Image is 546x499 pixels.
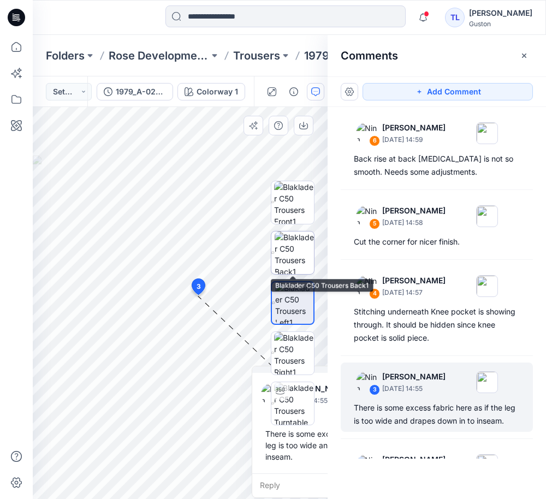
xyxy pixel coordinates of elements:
div: There is some excess fabric here as if the leg is too wide and drapes down in to inseam. [354,401,520,427]
span: 3 [197,282,201,292]
p: [DATE] 14:59 [382,134,446,145]
button: 1979_A-02395_Craftsman Trousers Striker [97,83,173,100]
img: Nina Moller [356,371,378,393]
div: 5 [369,218,380,229]
button: Details [285,83,302,100]
img: Nina Moller [356,205,378,227]
div: Back rise at back [MEDICAL_DATA] is not so smooth. Needs some adjustments. [354,152,520,179]
div: 3 [369,384,380,395]
img: Nina Moller [356,454,378,476]
h2: Comments [341,49,398,62]
img: Nina Moller [356,275,378,297]
img: Blaklader C50 Trousers Left1 [275,282,313,324]
img: Blaklader C50 Trousers Back1 [275,231,314,274]
p: 1979_A-02395_Craftsman Trousers Striker [304,48,405,63]
img: Blaklader C50 Trousers Right1 [274,332,314,375]
img: Blaklader C50 Trousers Turntable [274,382,314,425]
div: TL [445,8,465,27]
div: 4 [369,288,380,299]
a: Rose Development styles [109,48,209,63]
div: 1979_A-02395_Craftsman Trousers Striker [116,86,166,98]
p: [DATE] 14:58 [382,217,446,228]
div: Reply [252,473,431,497]
a: Folders [46,48,85,63]
div: [PERSON_NAME] [469,7,532,20]
a: Trousers [233,48,280,63]
img: Nina Moller [356,122,378,144]
p: [PERSON_NAME] [382,274,446,287]
p: [PERSON_NAME] [382,121,446,134]
img: Blaklader C50 Trousers Front1 [274,181,314,224]
div: There is some excess fabric here as if the leg is too wide and drapes down in to inseam. [261,424,423,467]
p: [PERSON_NAME] [382,453,446,466]
button: Add Comment [363,83,533,100]
div: 6 [369,135,380,146]
div: Colorway 1 [197,86,238,98]
p: [DATE] 14:57 [382,287,446,298]
div: Cut the corner for nicer finish. [354,235,520,248]
p: [DATE] 14:55 [382,383,446,394]
p: [PERSON_NAME] [382,204,446,217]
div: Stitching underneath Knee pocket is showing through. It should be hidden since knee pocket is sol... [354,305,520,344]
button: Colorway 1 [177,83,245,100]
p: [PERSON_NAME] [382,370,446,383]
div: Guston [469,20,532,28]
